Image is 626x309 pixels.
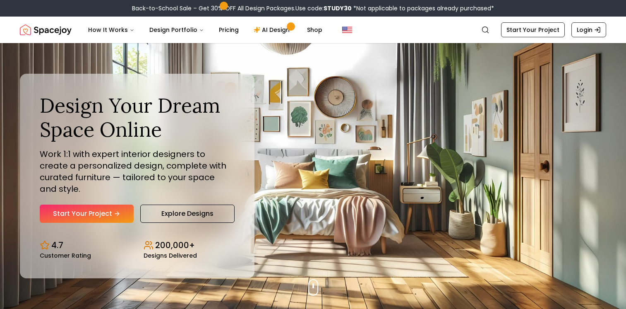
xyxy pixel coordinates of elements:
[40,94,235,141] h1: Design Your Dream Space Online
[82,22,329,38] nav: Main
[352,4,494,12] span: *Not applicable to packages already purchased*
[501,22,565,37] a: Start Your Project
[40,148,235,195] p: Work 1:1 with expert interior designers to create a personalized design, complete with curated fu...
[300,22,329,38] a: Shop
[40,233,235,258] div: Design stats
[20,22,72,38] img: Spacejoy Logo
[20,17,606,43] nav: Global
[571,22,606,37] a: Login
[82,22,141,38] button: How It Works
[212,22,245,38] a: Pricing
[247,22,299,38] a: AI Design
[155,239,195,251] p: 200,000+
[51,239,63,251] p: 4.7
[40,205,134,223] a: Start Your Project
[342,25,352,35] img: United States
[295,4,352,12] span: Use code:
[144,253,197,258] small: Designs Delivered
[132,4,494,12] div: Back-to-School Sale – Get 30% OFF All Design Packages.
[143,22,211,38] button: Design Portfolio
[40,253,91,258] small: Customer Rating
[324,4,352,12] b: STUDY30
[20,22,72,38] a: Spacejoy
[140,205,235,223] a: Explore Designs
